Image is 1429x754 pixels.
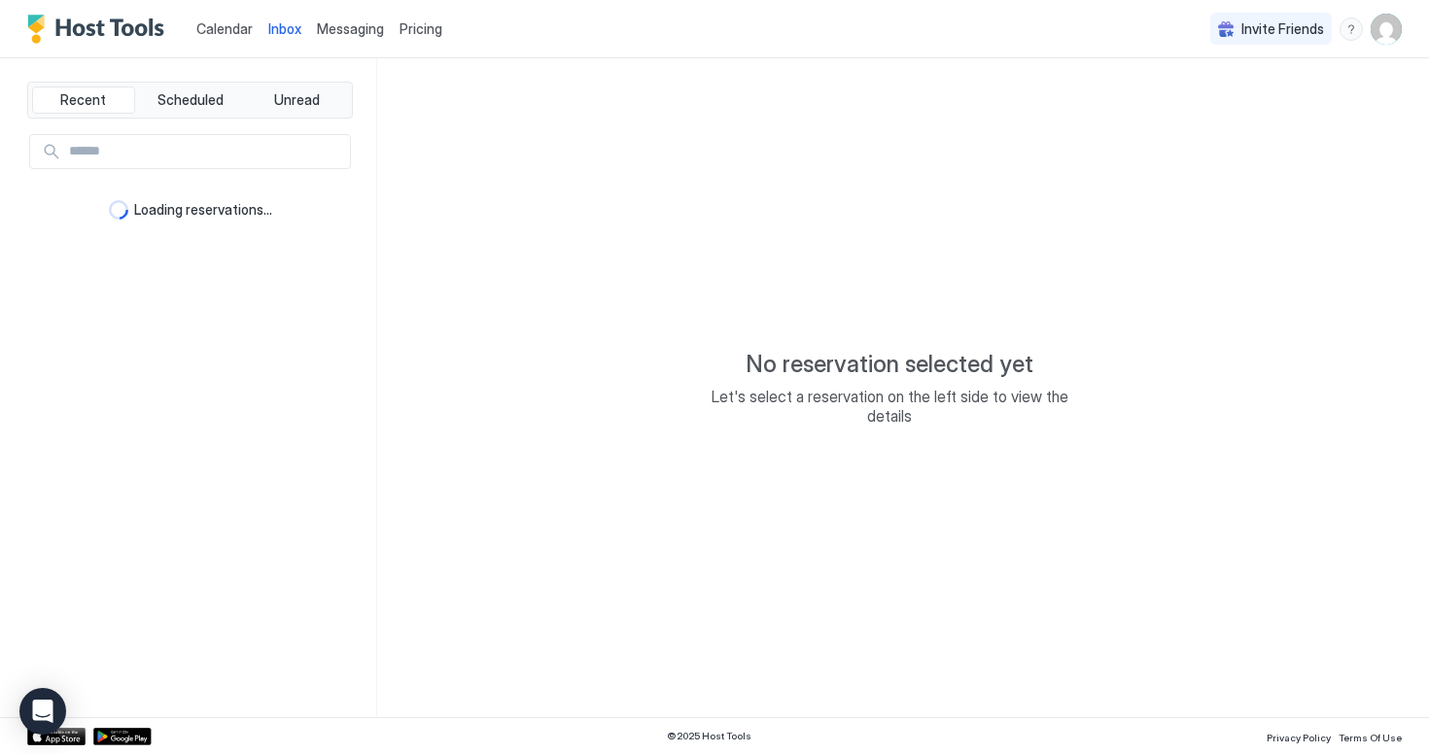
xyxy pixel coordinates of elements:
span: Terms Of Use [1339,732,1402,743]
span: Invite Friends [1241,20,1324,38]
a: Host Tools Logo [27,15,173,44]
span: Loading reservations... [134,201,272,219]
a: Calendar [196,18,253,39]
span: Recent [60,91,106,109]
a: Terms Of Use [1339,726,1402,746]
span: Calendar [196,20,253,37]
span: Inbox [268,20,301,37]
button: Scheduled [139,86,242,114]
div: loading [109,200,128,220]
span: Pricing [400,20,442,38]
a: Messaging [317,18,384,39]
a: Privacy Policy [1267,726,1331,746]
span: Let's select a reservation on the left side to view the details [695,387,1084,426]
button: Recent [32,86,135,114]
span: © 2025 Host Tools [667,730,751,742]
span: No reservation selected yet [746,350,1033,379]
div: tab-group [27,82,353,119]
span: Unread [274,91,320,109]
a: App Store [27,728,86,745]
input: Input Field [61,135,350,168]
span: Messaging [317,20,384,37]
div: Open Intercom Messenger [19,688,66,735]
div: User profile [1371,14,1402,45]
span: Privacy Policy [1267,732,1331,743]
div: menu [1340,17,1363,41]
button: Unread [245,86,348,114]
a: Inbox [268,18,301,39]
a: Google Play Store [93,728,152,745]
span: Scheduled [157,91,224,109]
